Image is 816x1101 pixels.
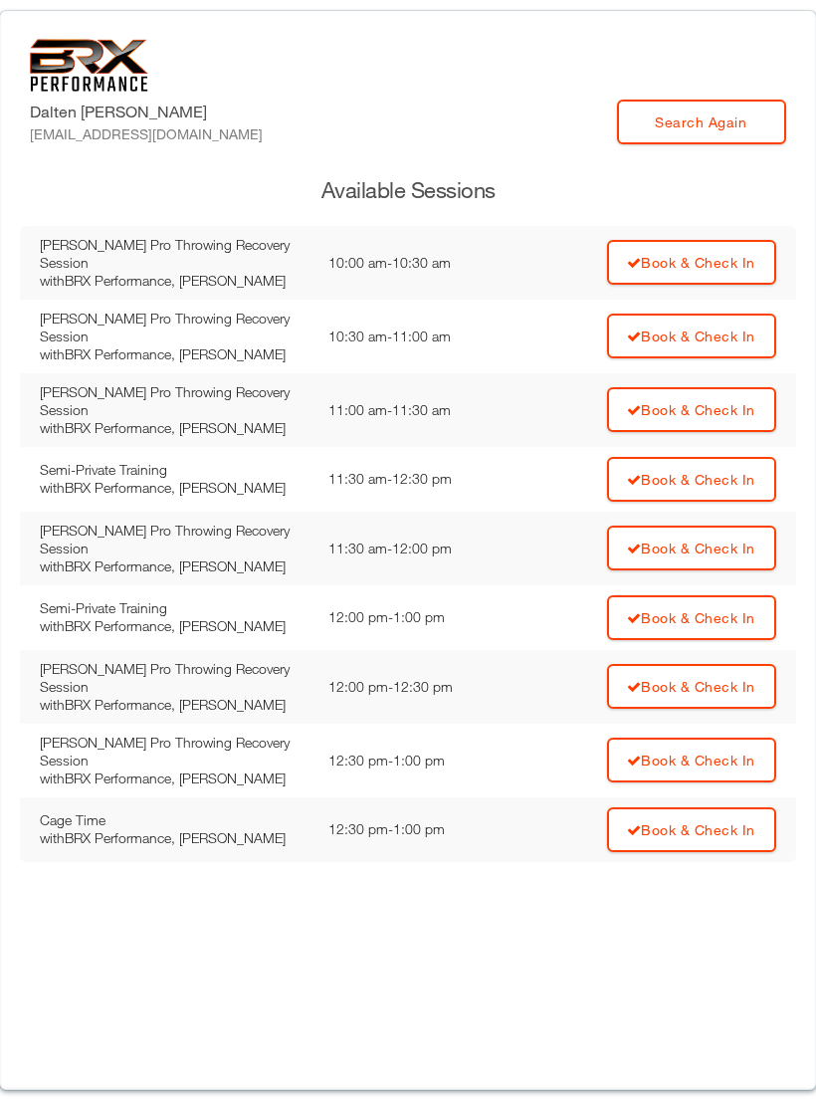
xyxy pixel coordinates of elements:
td: 12:00 pm - 1:00 pm [318,585,519,650]
div: with BRX Performance, [PERSON_NAME] [40,770,308,787]
td: 12:00 pm - 12:30 pm [318,650,519,724]
a: Book & Check In [607,595,776,640]
td: 11:30 am - 12:30 pm [318,447,519,512]
td: 11:00 am - 11:30 am [318,373,519,447]
a: Book & Check In [607,387,776,432]
div: [PERSON_NAME] Pro Throwing Recovery Session [40,310,308,345]
div: [PERSON_NAME] Pro Throwing Recovery Session [40,660,308,696]
a: Book & Check In [607,807,776,852]
label: Dalten [PERSON_NAME] [30,100,263,144]
td: 10:30 am - 11:00 am [318,300,519,373]
div: with BRX Performance, [PERSON_NAME] [40,696,308,714]
a: Book & Check In [607,664,776,709]
a: Book & Check In [607,457,776,502]
div: with BRX Performance, [PERSON_NAME] [40,479,308,497]
a: Search Again [617,100,786,144]
td: 10:00 am - 10:30 am [318,226,519,300]
div: Cage Time [40,811,308,829]
a: Book & Check In [607,738,776,782]
div: [PERSON_NAME] Pro Throwing Recovery Session [40,383,308,419]
div: with BRX Performance, [PERSON_NAME] [40,617,308,635]
a: Book & Check In [607,314,776,358]
a: Book & Check In [607,240,776,285]
h3: Available Sessions [20,175,796,206]
div: with BRX Performance, [PERSON_NAME] [40,419,308,437]
td: 11:30 am - 12:00 pm [318,512,519,585]
div: [EMAIL_ADDRESS][DOMAIN_NAME] [30,123,263,144]
div: with BRX Performance, [PERSON_NAME] [40,557,308,575]
td: 12:30 pm - 1:00 pm [318,797,519,862]
td: 12:30 pm - 1:00 pm [318,724,519,797]
div: with BRX Performance, [PERSON_NAME] [40,345,308,363]
div: with BRX Performance, [PERSON_NAME] [40,272,308,290]
img: 6f7da32581c89ca25d665dc3aae533e4f14fe3ef_original.svg [30,39,148,92]
div: Semi-Private Training [40,461,308,479]
div: [PERSON_NAME] Pro Throwing Recovery Session [40,522,308,557]
a: Book & Check In [607,526,776,570]
div: [PERSON_NAME] Pro Throwing Recovery Session [40,734,308,770]
div: with BRX Performance, [PERSON_NAME] [40,829,308,847]
div: [PERSON_NAME] Pro Throwing Recovery Session [40,236,308,272]
div: Semi-Private Training [40,599,308,617]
